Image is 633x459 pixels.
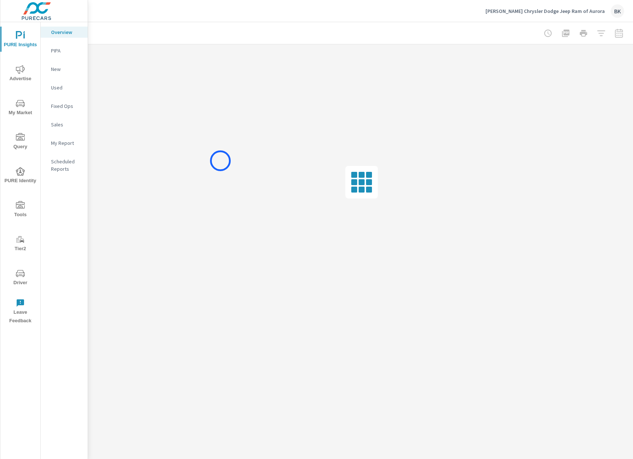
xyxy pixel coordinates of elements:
span: My Market [3,99,38,117]
span: Advertise [3,65,38,83]
p: Fixed Ops [51,102,82,110]
div: nav menu [0,22,40,328]
span: Tools [3,201,38,219]
p: Used [51,84,82,91]
p: Sales [51,121,82,128]
div: My Report [41,137,88,149]
div: Overview [41,27,88,38]
p: My Report [51,139,82,147]
p: New [51,65,82,73]
div: PIPA [41,45,88,56]
div: Fixed Ops [41,101,88,112]
p: [PERSON_NAME] Chrysler Dodge Jeep Ram of Aurora [485,8,605,14]
div: Used [41,82,88,93]
span: Query [3,133,38,151]
span: Tier2 [3,235,38,253]
div: Sales [41,119,88,130]
span: Driver [3,269,38,287]
span: PURE Identity [3,167,38,185]
div: BK [611,4,624,18]
p: PIPA [51,47,82,54]
div: New [41,64,88,75]
p: Scheduled Reports [51,158,82,173]
p: Overview [51,28,82,36]
div: Scheduled Reports [41,156,88,174]
span: PURE Insights [3,31,38,49]
span: Leave Feedback [3,299,38,325]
